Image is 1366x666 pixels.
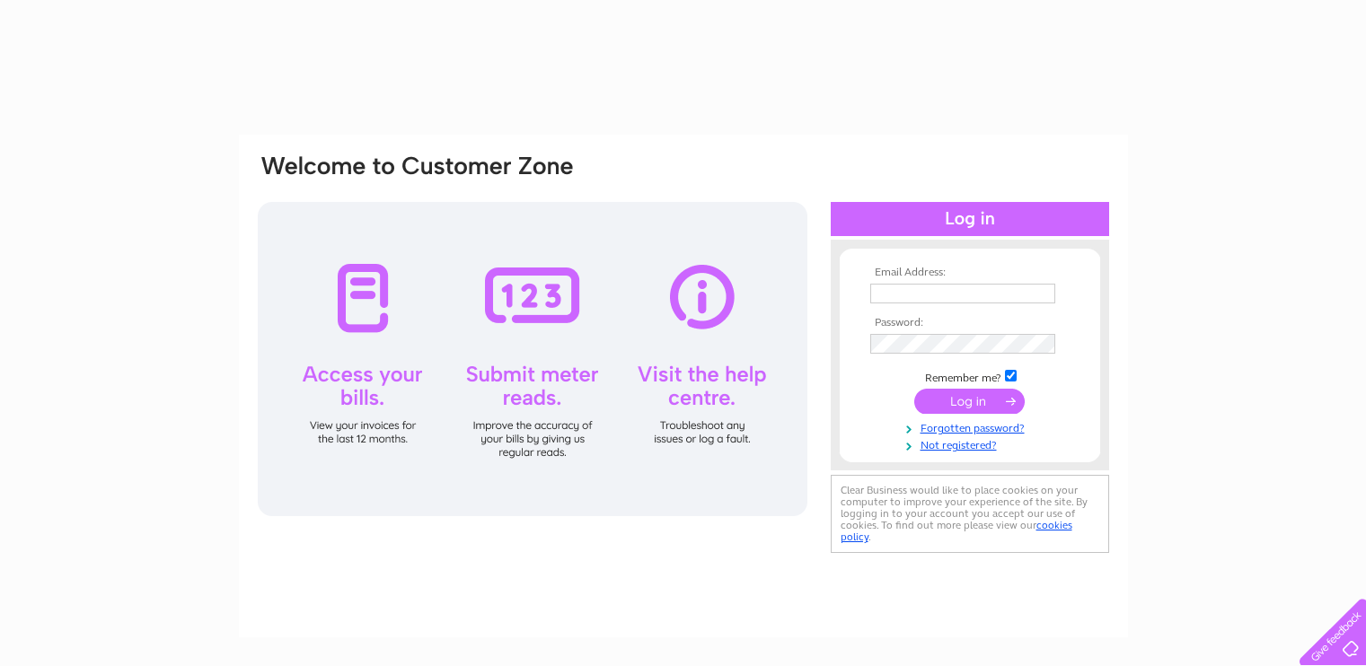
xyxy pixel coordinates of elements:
[870,418,1074,435] a: Forgotten password?
[870,435,1074,452] a: Not registered?
[914,389,1025,414] input: Submit
[866,367,1074,385] td: Remember me?
[866,317,1074,329] th: Password:
[866,267,1074,279] th: Email Address:
[841,519,1072,543] a: cookies policy
[831,475,1109,553] div: Clear Business would like to place cookies on your computer to improve your experience of the sit...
